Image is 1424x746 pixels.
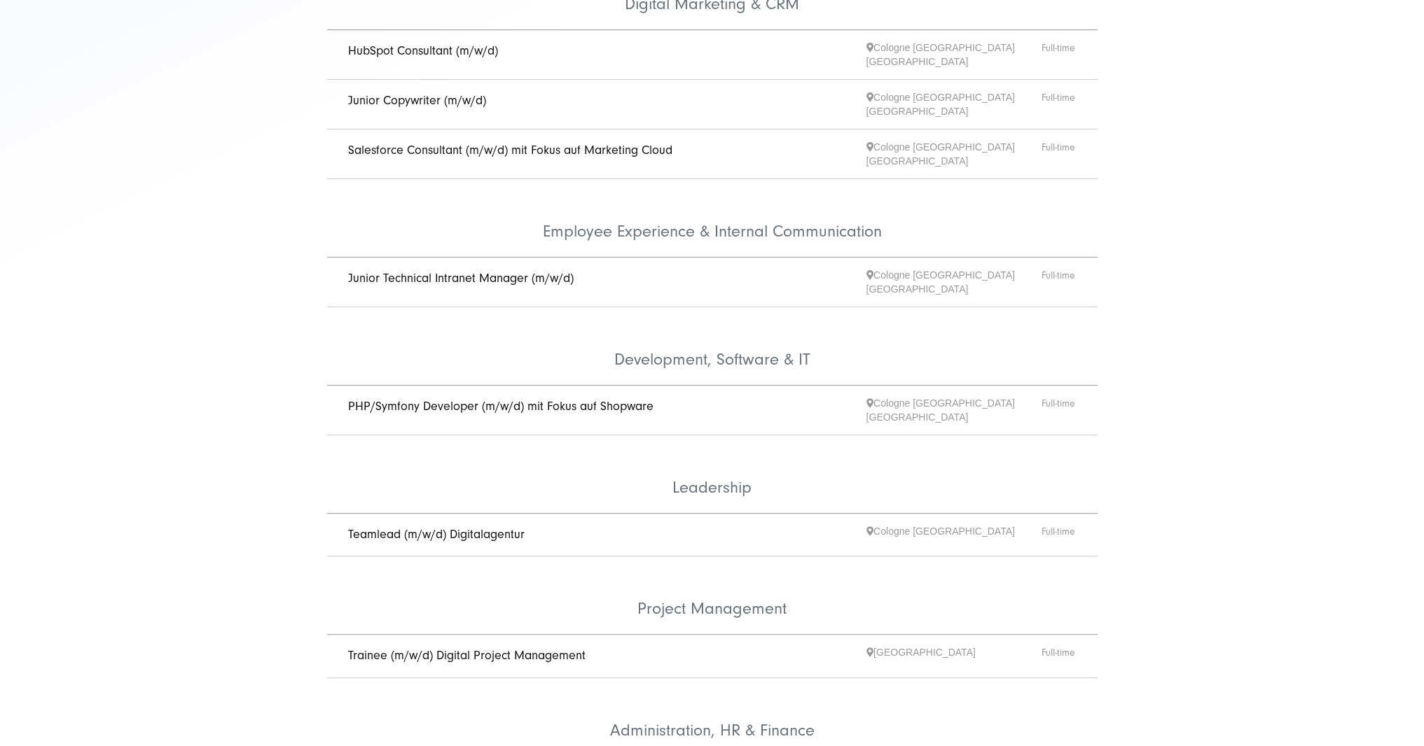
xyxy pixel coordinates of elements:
span: Cologne [GEOGRAPHIC_DATA] [GEOGRAPHIC_DATA] [866,268,1042,296]
a: HubSpot Consultant (m/w/d) [348,43,498,58]
li: Development, Software & IT [327,307,1098,386]
span: Full-time [1042,268,1077,296]
li: Project Management [327,556,1098,635]
a: Salesforce Consultant (m/w/d) mit Fokus auf Marketing Cloud [348,143,672,157]
span: Cologne [GEOGRAPHIC_DATA] [GEOGRAPHIC_DATA] [866,90,1042,118]
span: Full-time [1042,90,1077,118]
a: Trainee (m/w/d) Digital Project Management [348,648,586,663]
span: Cologne [GEOGRAPHIC_DATA] [GEOGRAPHIC_DATA] [866,140,1042,168]
a: Junior Technical Intranet Manager (m/w/d) [348,271,574,286]
span: Cologne [GEOGRAPHIC_DATA] [GEOGRAPHIC_DATA] [866,396,1042,424]
span: Full-time [1042,645,1077,667]
span: Cologne [GEOGRAPHIC_DATA] [GEOGRAPHIC_DATA] [866,41,1042,69]
a: Junior Copywriter (m/w/d) [348,93,486,108]
li: Employee Experience & Internal Communication [327,179,1098,258]
span: [GEOGRAPHIC_DATA] [866,645,1042,667]
span: Full-time [1042,41,1077,69]
span: Full-time [1042,396,1077,424]
span: Full-time [1042,524,1077,546]
li: Leadership [327,435,1098,514]
a: Teamlead (m/w/d) Digitalagentur [348,527,525,542]
a: PHP/Symfony Developer (m/w/d) mit Fokus auf Shopware [348,399,654,414]
span: Cologne [GEOGRAPHIC_DATA] [866,524,1042,546]
span: Full-time [1042,140,1077,168]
